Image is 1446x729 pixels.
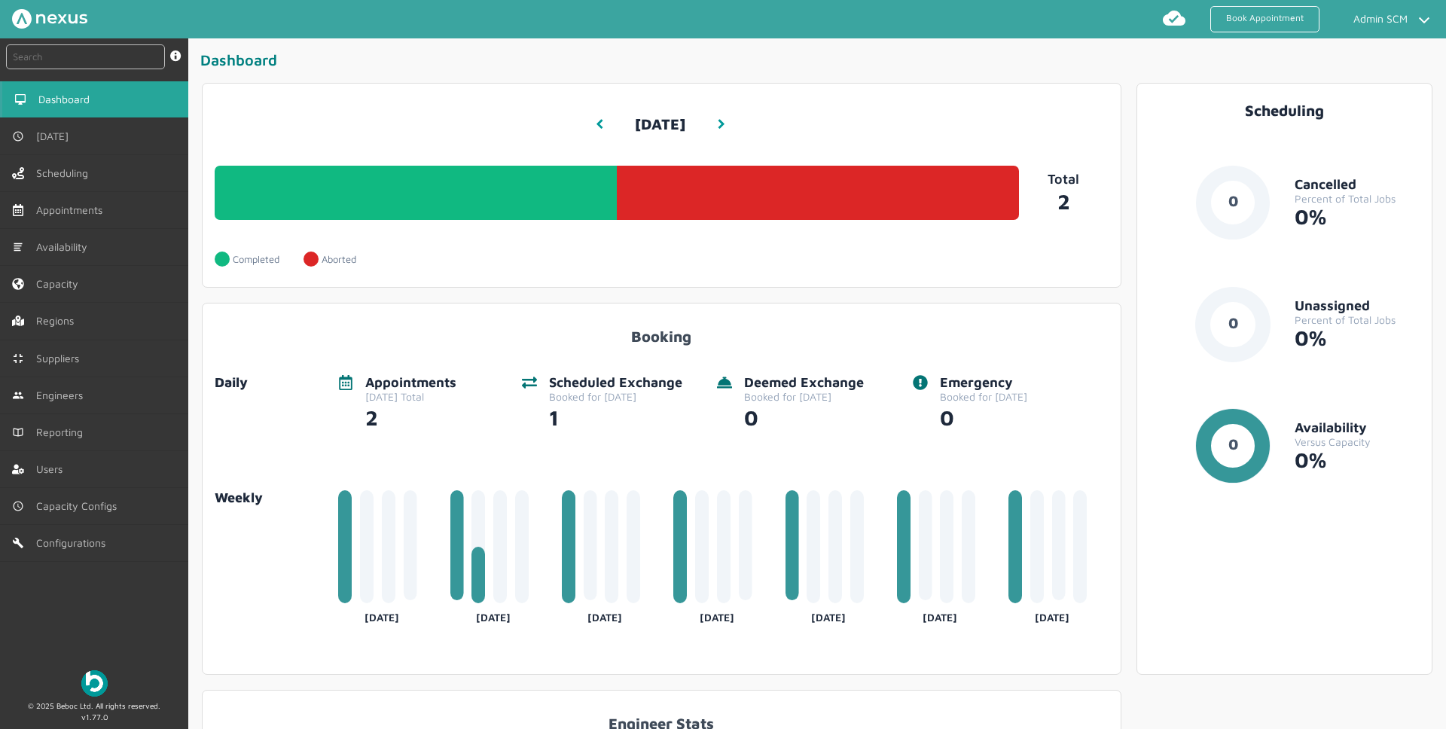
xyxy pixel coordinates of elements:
div: Versus Capacity [1295,436,1420,448]
span: Appointments [36,204,108,216]
div: Deemed Exchange [744,375,864,391]
div: Scheduled Exchange [549,375,682,391]
div: Availability [1295,420,1420,436]
div: [DATE] [786,605,872,624]
text: 0 [1228,435,1238,453]
text: 0 [1228,192,1238,209]
p: Completed [233,254,279,265]
div: Percent of Total Jobs [1295,314,1420,326]
p: Aborted [322,254,356,265]
img: md-build.svg [12,537,24,549]
div: 0 [744,403,864,430]
span: Engineers [36,389,89,401]
div: 0% [1295,326,1420,350]
img: md-book.svg [12,426,24,438]
img: md-cloud-done.svg [1162,6,1186,30]
div: Cancelled [1295,177,1420,193]
span: Users [36,463,69,475]
p: Total [1019,172,1109,188]
img: md-time.svg [12,130,24,142]
a: 2 [1019,187,1109,214]
div: 0 [940,403,1027,430]
div: 2 [365,403,456,430]
a: Aborted [304,244,380,275]
div: [DATE] [897,605,984,624]
div: Appointments [365,375,456,391]
span: Dashboard [38,93,96,105]
div: Scheduling [1149,102,1420,119]
img: user-left-menu.svg [12,463,24,475]
div: [DATE] [562,605,648,624]
div: [DATE] [450,605,537,624]
input: Search by: Ref, PostCode, MPAN, MPRN, Account, Customer [6,44,165,69]
img: appointments-left-menu.svg [12,204,24,216]
img: md-time.svg [12,500,24,512]
img: md-contract.svg [12,352,24,364]
span: Regions [36,315,80,327]
img: md-list.svg [12,241,24,253]
div: [DATE] [1008,605,1095,624]
div: Booked for [DATE] [549,391,682,403]
a: Book Appointment [1210,6,1319,32]
a: Weekly [215,490,326,506]
span: Suppliers [36,352,85,364]
div: Dashboard [200,50,1440,75]
div: [DATE] Total [365,391,456,403]
img: Nexus [12,9,87,29]
span: Reporting [36,426,89,438]
div: [DATE] [673,605,760,624]
div: 0% [1295,448,1420,472]
div: Percent of Total Jobs [1295,193,1420,205]
div: Unassigned [1295,298,1420,314]
text: 0 [1228,314,1238,331]
div: [DATE] [338,605,425,624]
span: Scheduling [36,167,94,179]
img: md-desktop.svg [14,93,26,105]
div: 1 [549,403,682,430]
a: Completed [215,244,304,275]
div: Booked for [DATE] [940,391,1027,403]
img: scheduling-left-menu.svg [12,167,24,179]
div: 0% [1295,205,1420,229]
img: regions.left-menu.svg [12,315,24,327]
img: Beboc Logo [81,670,108,697]
div: Booking [215,316,1109,345]
span: Availability [36,241,93,253]
img: md-people.svg [12,389,24,401]
span: Capacity [36,278,84,290]
span: [DATE] [36,130,75,142]
div: Daily [215,375,326,391]
a: 0UnassignedPercent of Total Jobs0% [1149,287,1420,386]
div: Booked for [DATE] [744,391,864,403]
span: Configurations [36,537,111,549]
img: capacity-left-menu.svg [12,278,24,290]
span: Capacity Configs [36,500,123,512]
a: 0CancelledPercent of Total Jobs0% [1149,165,1420,264]
h3: [DATE] [635,104,685,145]
div: Emergency [940,375,1027,391]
